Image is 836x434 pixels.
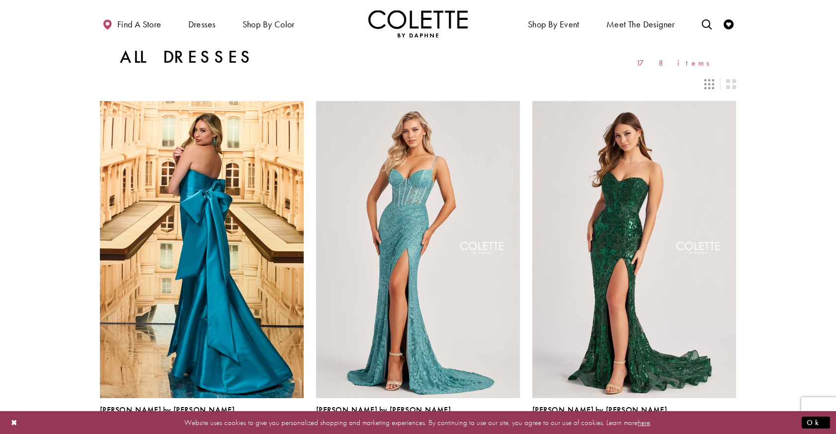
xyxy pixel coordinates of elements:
[100,10,164,37] a: Find a store
[528,19,580,29] span: Shop By Event
[100,406,235,427] div: Colette by Daphne Style No. CL8470
[100,405,235,415] span: [PERSON_NAME] by [PERSON_NAME]
[704,79,714,89] span: Switch layout to 3 columns
[94,73,742,95] div: Layout Controls
[120,47,254,67] h1: All Dresses
[532,101,736,398] a: Visit Colette by Daphne Style No. CL8440 Page
[532,405,667,415] span: [PERSON_NAME] by [PERSON_NAME]
[316,406,451,427] div: Colette by Daphne Style No. CL8405
[72,416,764,429] p: Website uses cookies to give you personalized shopping and marketing experiences. By continuing t...
[721,10,736,37] a: Check Wishlist
[726,79,736,89] span: Switch layout to 2 columns
[188,19,216,29] span: Dresses
[100,101,304,398] a: Visit Colette by Daphne Style No. CL8470 Page
[240,10,297,37] span: Shop by color
[604,10,677,37] a: Meet the designer
[316,405,451,415] span: [PERSON_NAME] by [PERSON_NAME]
[802,416,830,429] button: Submit Dialog
[117,19,162,29] span: Find a store
[532,406,667,427] div: Colette by Daphne Style No. CL8440
[606,19,675,29] span: Meet the designer
[636,59,716,67] span: 178 items
[316,101,520,398] a: Visit Colette by Daphne Style No. CL8405 Page
[186,10,218,37] span: Dresses
[368,10,468,37] a: Visit Home Page
[6,414,23,431] button: Close Dialog
[699,10,714,37] a: Toggle search
[638,417,650,427] a: here
[368,10,468,37] img: Colette by Daphne
[525,10,582,37] span: Shop By Event
[243,19,295,29] span: Shop by color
